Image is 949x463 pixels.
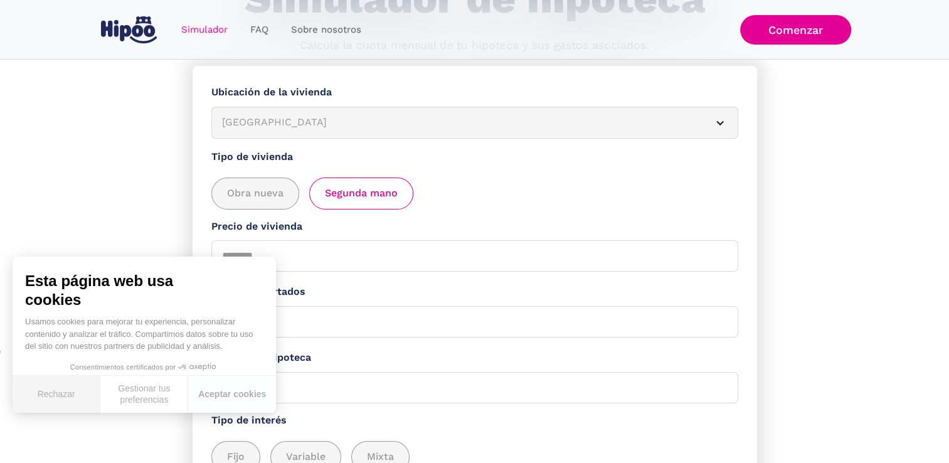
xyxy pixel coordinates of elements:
[211,85,738,100] label: Ubicación de la vivienda
[211,219,738,235] label: Precio de vivienda
[280,18,373,42] a: Sobre nosotros
[227,186,284,201] span: Obra nueva
[211,107,738,139] article: [GEOGRAPHIC_DATA]
[211,149,738,165] label: Tipo de vivienda
[222,115,697,130] div: [GEOGRAPHIC_DATA]
[239,18,280,42] a: FAQ
[211,413,738,428] label: Tipo de interés
[740,15,851,45] a: Comenzar
[211,350,738,366] label: Plazo de la hipoteca
[98,11,160,48] a: home
[170,18,239,42] a: Simulador
[211,284,738,300] label: Ahorros aportados
[211,178,738,210] div: add_description_here
[325,186,398,201] span: Segunda mano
